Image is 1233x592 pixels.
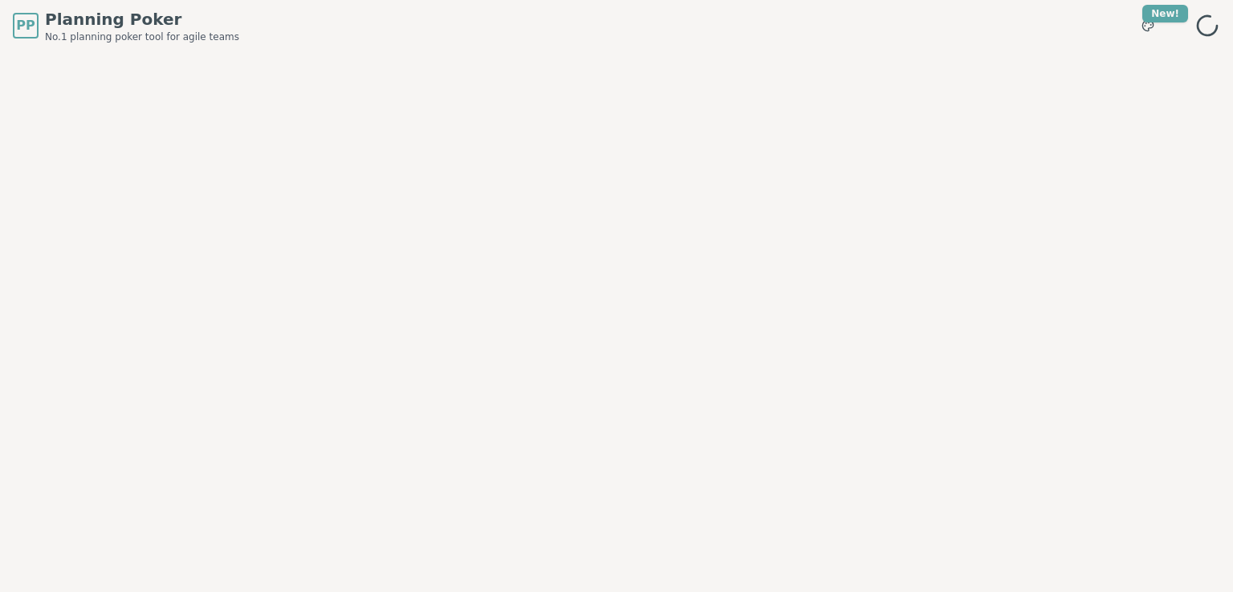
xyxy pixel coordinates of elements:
a: PPPlanning PokerNo.1 planning poker tool for agile teams [13,8,239,43]
div: New! [1142,5,1188,22]
span: PP [16,16,35,35]
button: New! [1133,11,1162,40]
span: No.1 planning poker tool for agile teams [45,30,239,43]
span: Planning Poker [45,8,239,30]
